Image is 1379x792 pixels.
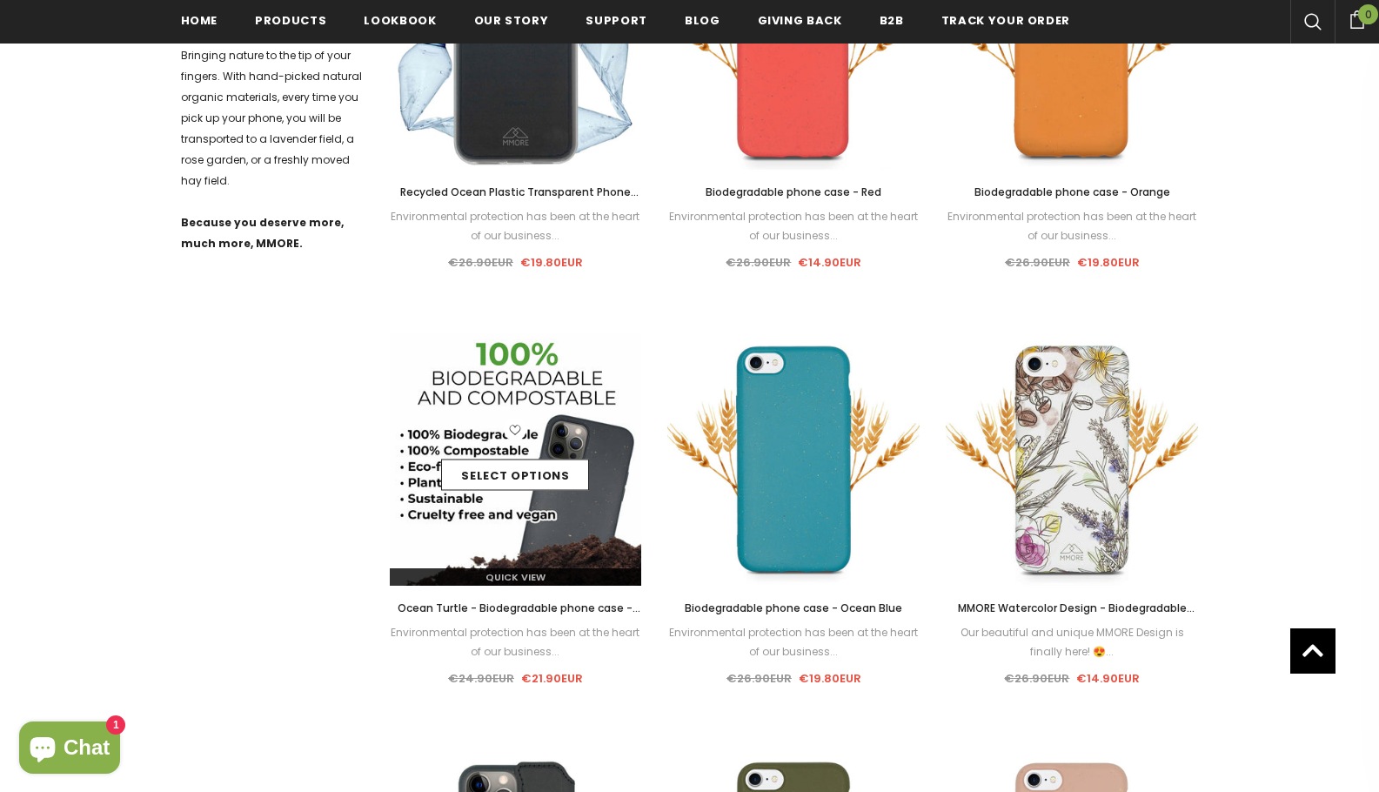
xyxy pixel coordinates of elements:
[667,599,920,618] a: Biodegradable phone case - Ocean Blue
[14,722,125,778] inbox-online-store-chat: Shopify online store chat
[520,254,583,271] span: €19.80EUR
[1005,254,1070,271] span: €26.90EUR
[1335,8,1379,29] a: 0
[390,568,642,586] a: Quick View
[726,670,792,687] span: €26.90EUR
[1076,670,1140,687] span: €14.90EUR
[1004,670,1069,687] span: €26.90EUR
[667,207,920,245] div: Environmental protection has been at the heart of our business...
[880,12,904,29] span: B2B
[958,601,1195,634] span: MMORE Watercolor Design - Biodegradable Phone Case
[448,254,513,271] span: €26.90EUR
[485,570,546,584] span: Quick View
[799,670,861,687] span: €19.80EUR
[798,254,861,271] span: €14.90EUR
[946,623,1198,661] div: Our beautiful and unique MMORE Design is finally here! 😍...
[398,601,640,634] span: Ocean Turtle - Biodegradable phone case - Ocean Blue and Black
[667,623,920,661] div: Environmental protection has been at the heart of our business...
[390,623,642,661] div: Environmental protection has been at the heart of our business...
[390,183,642,202] a: Recycled Ocean Plastic Transparent Phone Case
[521,670,583,687] span: €21.90EUR
[364,12,436,29] span: Lookbook
[758,12,842,29] span: Giving back
[474,12,549,29] span: Our Story
[400,185,639,218] span: Recycled Ocean Plastic Transparent Phone Case
[1077,254,1140,271] span: €19.80EUR
[946,599,1198,618] a: MMORE Watercolor Design - Biodegradable Phone Case
[181,215,344,251] strong: Because you deserve more, much more, MMORE.
[255,12,326,29] span: Products
[181,45,364,191] p: Bringing nature to the tip of your fingers. With hand-picked natural organic materials, every tim...
[181,12,218,29] span: Home
[946,207,1198,245] div: Environmental protection has been at the heart of our business...
[685,12,720,29] span: Blog
[946,183,1198,202] a: Biodegradable phone case - Orange
[726,254,791,271] span: €26.90EUR
[1358,4,1378,24] span: 0
[706,185,881,199] span: Biodegradable phone case - Red
[685,601,902,615] span: Biodegradable phone case - Ocean Blue
[667,183,920,202] a: Biodegradable phone case - Red
[941,12,1070,29] span: Track your order
[390,599,642,618] a: Ocean Turtle - Biodegradable phone case - Ocean Blue and Black
[448,670,514,687] span: €24.90EUR
[390,333,642,586] img: Fully Compostable Eco Friendly Phone Case
[441,460,589,491] a: Select options
[586,12,647,29] span: support
[974,185,1170,199] span: Biodegradable phone case - Orange
[390,207,642,245] div: Environmental protection has been at the heart of our business...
